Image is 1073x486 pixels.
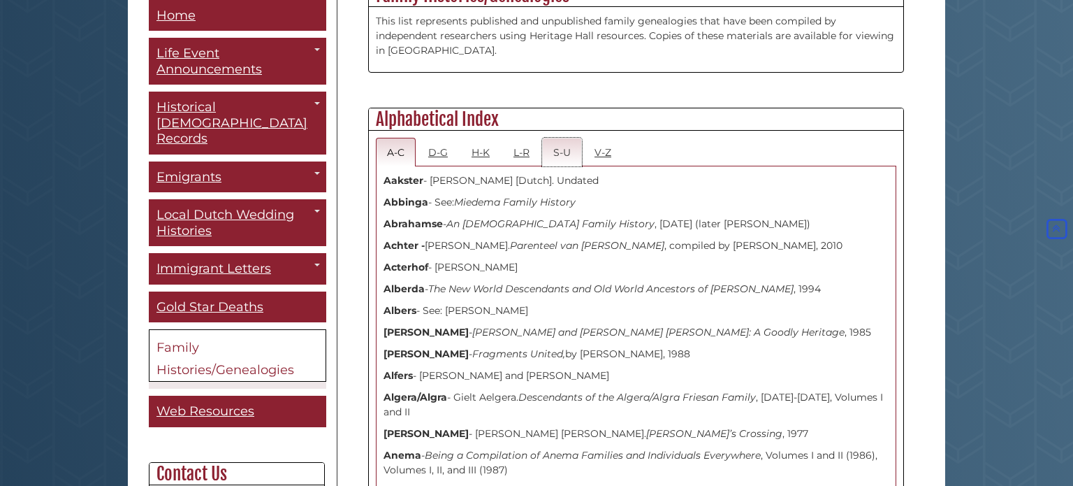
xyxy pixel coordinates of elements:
a: S-U [542,138,582,166]
a: Local Dutch Wedding Histories [149,200,326,247]
span: Web Resources [156,404,254,420]
strong: Alfers [384,369,413,382]
p: This list represents published and unpublished family genealogies that have been compiled by inde... [376,14,896,58]
a: Web Resources [149,396,326,428]
p: - , [DATE] (later [PERSON_NAME]) [384,217,889,231]
strong: [PERSON_NAME] [384,326,469,338]
span: Home [156,8,196,23]
a: Life Event Announcements [149,38,326,85]
span: Gold Star Deaths [156,299,263,315]
strong: Abrahamse [384,217,443,230]
a: L-R [502,138,541,166]
i: [PERSON_NAME] and [PERSON_NAME] [PERSON_NAME]: A Goodly Heritage [472,326,845,338]
span: Life Event Announcements [156,46,262,78]
strong: Abbinga [384,196,428,208]
i: Fragments United, [472,348,565,360]
a: Gold Star Deaths [149,292,326,323]
span: Emigrants [156,169,221,185]
strong: Aakster [384,174,423,187]
a: Immigrant Letters [149,254,326,285]
p: - , Volumes I and II (1986), Volumes I, II, and III (1987) [384,448,889,478]
p: - [PERSON_NAME] and [PERSON_NAME] [384,369,889,383]
p: - , 1985 [384,325,889,340]
p: - [PERSON_NAME] [PERSON_NAME]. , 1977 [384,427,889,441]
p: - [PERSON_NAME] [Dutch]. Undated [384,173,889,188]
i: The New World Descendants and Old World Ancestors of [PERSON_NAME] [428,283,794,295]
strong: Alberda [384,283,425,295]
h2: Alphabetical Index [369,108,903,131]
p: - Gielt Aelgera. , [DATE]-[DATE], Volumes I and II [384,390,889,420]
span: Local Dutch Wedding Histories [156,208,294,239]
i: Descendants of the Algera/Algra Friesan Family [518,391,756,403]
a: Family Histories/Genealogies [149,330,326,383]
strong: Achter - [384,239,425,252]
p: - , 1994 [384,282,889,296]
span: Family Histories/Genealogies [156,341,294,378]
strong: Albers [384,304,416,317]
strong: [PERSON_NAME] [384,348,469,360]
a: Historical [DEMOGRAPHIC_DATA] Records [149,92,326,155]
strong: Algera/Algra [384,391,447,403]
span: Immigrant Letters [156,262,271,277]
i: Being a Compilation of Anema Families and Individuals Everywhere [425,449,761,462]
strong: Anema [384,449,421,462]
a: H-K [460,138,501,166]
p: - [PERSON_NAME] [384,260,889,275]
a: Emigrants [149,162,326,193]
p: - See: [384,195,889,210]
p: [PERSON_NAME]. , compiled by [PERSON_NAME], 2010 [384,238,889,253]
a: V-Z [583,138,622,166]
span: Historical [DEMOGRAPHIC_DATA] Records [156,100,307,147]
i: [PERSON_NAME]’s Crossing [646,427,782,440]
h2: Contact Us [149,463,324,485]
a: A-C [376,138,416,166]
a: Back to Top [1044,223,1070,236]
strong: [PERSON_NAME] [384,427,469,440]
i: Miedema Family History [454,196,576,208]
strong: Acterhof [384,261,428,273]
p: - by [PERSON_NAME], 1988 [384,347,889,362]
p: - See: [PERSON_NAME] [384,303,889,318]
i: Parenteel van [PERSON_NAME] [510,239,664,252]
i: An [DEMOGRAPHIC_DATA] Family History [446,217,655,230]
a: D-G [417,138,459,166]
